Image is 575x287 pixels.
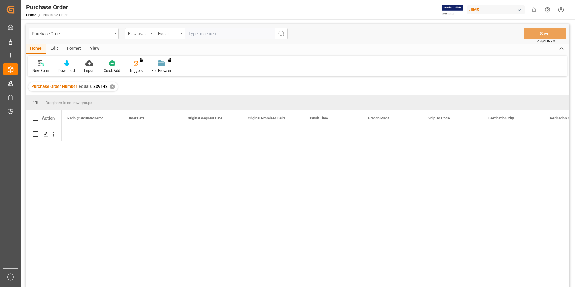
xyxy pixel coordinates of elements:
div: Purchase Order [26,3,68,12]
a: Home [26,13,36,17]
span: Ctrl/CMD + S [537,39,555,44]
span: 839143 [93,84,108,89]
button: open menu [29,28,119,39]
div: Format [63,44,85,54]
span: Ratio (Calculated/Amount to receive) [67,116,108,120]
div: Action [42,116,55,121]
span: Transit Time [308,116,328,120]
div: Quick Add [104,68,120,73]
span: Original Promised Delivery Date [248,116,288,120]
span: Ship To Code [428,116,450,120]
span: Branch Plant [368,116,389,120]
button: JIMS [467,4,527,15]
input: Type to search [185,28,275,39]
div: New Form [32,68,49,73]
button: show 0 new notifications [527,3,541,17]
button: search button [275,28,288,39]
div: Home [26,44,46,54]
button: open menu [155,28,185,39]
div: Download [58,68,75,73]
div: JIMS [467,5,525,14]
div: Equals [158,29,179,36]
span: Equals [79,84,92,89]
button: open menu [125,28,155,39]
span: Order Date [128,116,144,120]
div: View [85,44,104,54]
button: Help Center [541,3,554,17]
span: Destination City [488,116,514,120]
span: Drag here to set row groups [45,100,92,105]
div: Import [84,68,95,73]
div: Edit [46,44,63,54]
div: ✕ [110,84,115,89]
div: Purchase Order [32,29,112,37]
div: Press SPACE to select this row. [26,127,62,141]
span: Original Request Date [188,116,222,120]
div: Purchase Order Number [128,29,149,36]
img: Exertis%20JAM%20-%20Email%20Logo.jpg_1722504956.jpg [442,5,463,15]
span: Purchase Order Number [31,84,77,89]
button: Save [524,28,566,39]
